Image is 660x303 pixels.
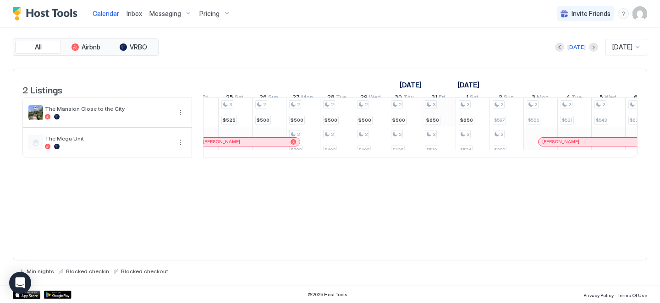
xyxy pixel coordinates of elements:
[583,292,614,298] span: Privacy Policy
[470,93,478,103] span: Sat
[199,10,220,18] span: Pricing
[259,93,267,103] span: 26
[365,131,368,137] span: 2
[500,102,503,108] span: 2
[426,147,437,153] span: $510
[35,43,42,51] span: All
[369,93,381,103] span: Wed
[426,117,439,123] span: $650
[392,92,416,105] a: October 30, 2025
[45,135,171,142] span: The Mega Unit
[22,82,62,96] span: 2 Listings
[297,131,300,137] span: 2
[13,7,82,21] a: Host Tools Logo
[9,272,31,294] div: Open Intercom Messenger
[632,92,652,105] a: November 6, 2025
[433,102,435,108] span: 3
[331,131,334,137] span: 2
[291,147,302,153] span: $393
[537,93,549,103] span: Mon
[358,147,369,153] span: $402
[632,6,647,21] div: User profile
[93,10,119,17] span: Calendar
[336,93,346,103] span: Tue
[110,41,156,54] button: VRBO
[399,131,401,137] span: 2
[455,78,482,92] a: November 1, 2025
[93,9,119,18] a: Calendar
[562,117,572,123] span: $521
[618,8,629,19] div: menu
[324,117,337,123] span: $500
[504,93,514,103] span: Sun
[229,102,232,108] span: 3
[45,105,171,112] span: The Mansion Close to the City
[292,93,300,103] span: 27
[297,102,300,108] span: 2
[27,268,54,275] span: Min nights
[431,93,437,103] span: 31
[130,43,147,51] span: VRBO
[439,93,445,103] span: Fri
[149,10,181,18] span: Messaging
[126,10,142,17] span: Inbox
[257,117,269,123] span: $500
[13,38,159,56] div: tab-group
[15,41,61,54] button: All
[583,290,614,299] a: Privacy Policy
[466,93,468,103] span: 1
[399,102,401,108] span: 2
[467,102,469,108] span: 3
[121,268,168,275] span: Blocked checkout
[82,43,100,51] span: Airbnb
[500,131,503,137] span: 2
[360,93,368,103] span: 29
[494,117,505,123] span: $597
[460,147,471,153] span: $534
[605,93,616,103] span: Wed
[568,102,571,108] span: 2
[630,117,641,123] span: $606
[464,92,481,105] a: November 1, 2025
[528,117,539,123] span: $556
[395,93,402,103] span: 30
[532,93,535,103] span: 3
[460,117,473,123] span: $650
[392,147,403,153] span: $438
[226,93,233,103] span: 25
[175,107,186,118] div: menu
[365,102,368,108] span: 2
[13,291,40,299] a: App Store
[358,92,383,105] a: October 29, 2025
[596,117,607,123] span: $543
[599,93,603,103] span: 5
[564,92,584,105] a: November 4, 2025
[203,139,240,145] span: [PERSON_NAME]
[66,268,109,275] span: Blocked checkin
[566,93,570,103] span: 4
[555,43,564,52] button: Previous month
[542,139,579,145] span: [PERSON_NAME]
[634,93,638,103] span: 6
[202,93,209,103] span: Fri
[324,147,335,153] span: $403
[467,131,469,137] span: 3
[331,102,334,108] span: 2
[235,93,243,103] span: Sat
[529,92,551,105] a: November 3, 2025
[534,102,537,108] span: 2
[223,117,236,123] span: $525
[589,43,598,52] button: Next month
[597,92,619,105] a: November 5, 2025
[496,92,516,105] a: November 2, 2025
[301,93,313,103] span: Mon
[327,93,335,103] span: 28
[617,292,647,298] span: Terms Of Use
[636,102,639,108] span: 2
[291,117,303,123] span: $500
[175,137,186,148] button: More options
[44,291,71,299] a: Google Play Store
[397,78,424,92] a: October 1, 2025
